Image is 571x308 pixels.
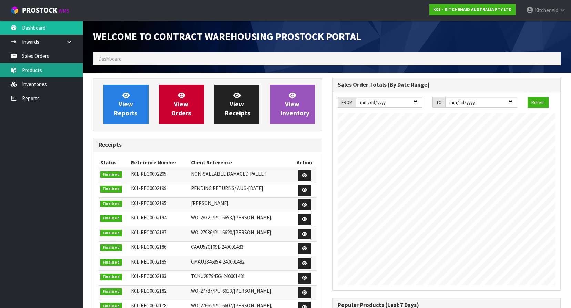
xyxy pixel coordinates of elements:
span: Finalised [100,201,122,207]
span: WO-27787/PU-6613/[PERSON_NAME] [191,288,271,294]
span: [PERSON_NAME] [191,200,228,206]
span: View Inventory [281,91,309,117]
span: ProStock [22,6,57,15]
span: Finalised [100,244,122,251]
span: K01-REC0002183 [131,273,166,279]
a: ViewInventory [270,85,315,124]
span: View Orders [171,91,191,117]
h3: Sales Order Totals (By Date Range) [338,82,555,88]
span: K01-REC0002187 [131,229,166,236]
span: Finalised [100,274,122,280]
span: Dashboard [98,55,122,62]
span: KitchenAid [535,7,558,13]
h3: Receipts [99,142,316,148]
a: ViewOrders [159,85,204,124]
span: View Reports [114,91,137,117]
span: Finalised [100,259,122,266]
span: K01-REC0002194 [131,214,166,221]
span: PENDING RETURNS/ AUG-[DATE] [191,185,263,192]
a: ViewReports [103,85,149,124]
img: cube-alt.png [10,6,19,14]
span: WO-27936/PU-6620/[PERSON_NAME] [191,229,271,236]
span: K01-REC0002186 [131,244,166,250]
span: Finalised [100,186,122,193]
th: Status [99,157,129,168]
span: K01-REC0002205 [131,171,166,177]
span: Finalised [100,230,122,237]
th: Client Reference [189,157,293,168]
span: K01-REC0002195 [131,200,166,206]
span: K01-REC0002185 [131,258,166,265]
small: WMS [59,8,69,14]
div: TO [432,97,445,108]
span: Welcome to Contract Warehousing ProStock Portal [93,30,361,43]
span: View Receipts [225,91,251,117]
span: K01-REC0002199 [131,185,166,192]
button: Refresh [528,97,549,108]
a: ViewReceipts [214,85,259,124]
span: Finalised [100,288,122,295]
span: Finalised [100,215,122,222]
div: FROM [338,97,356,108]
th: Action [293,157,316,168]
span: CMAU3846954-240001482 [191,258,244,265]
span: CAAU5701091-240001483 [191,244,243,250]
span: TCKU2879456/ 240001481 [191,273,245,279]
th: Reference Number [129,157,189,168]
span: Finalised [100,171,122,178]
span: WO-28321/PU-6653/[PERSON_NAME]. [191,214,272,221]
span: NON-SALEABLE DAMAGED PALLET [191,171,267,177]
span: K01-REC0002182 [131,288,166,294]
strong: K01 - KITCHENAID AUSTRALIA PTY LTD [433,7,512,12]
